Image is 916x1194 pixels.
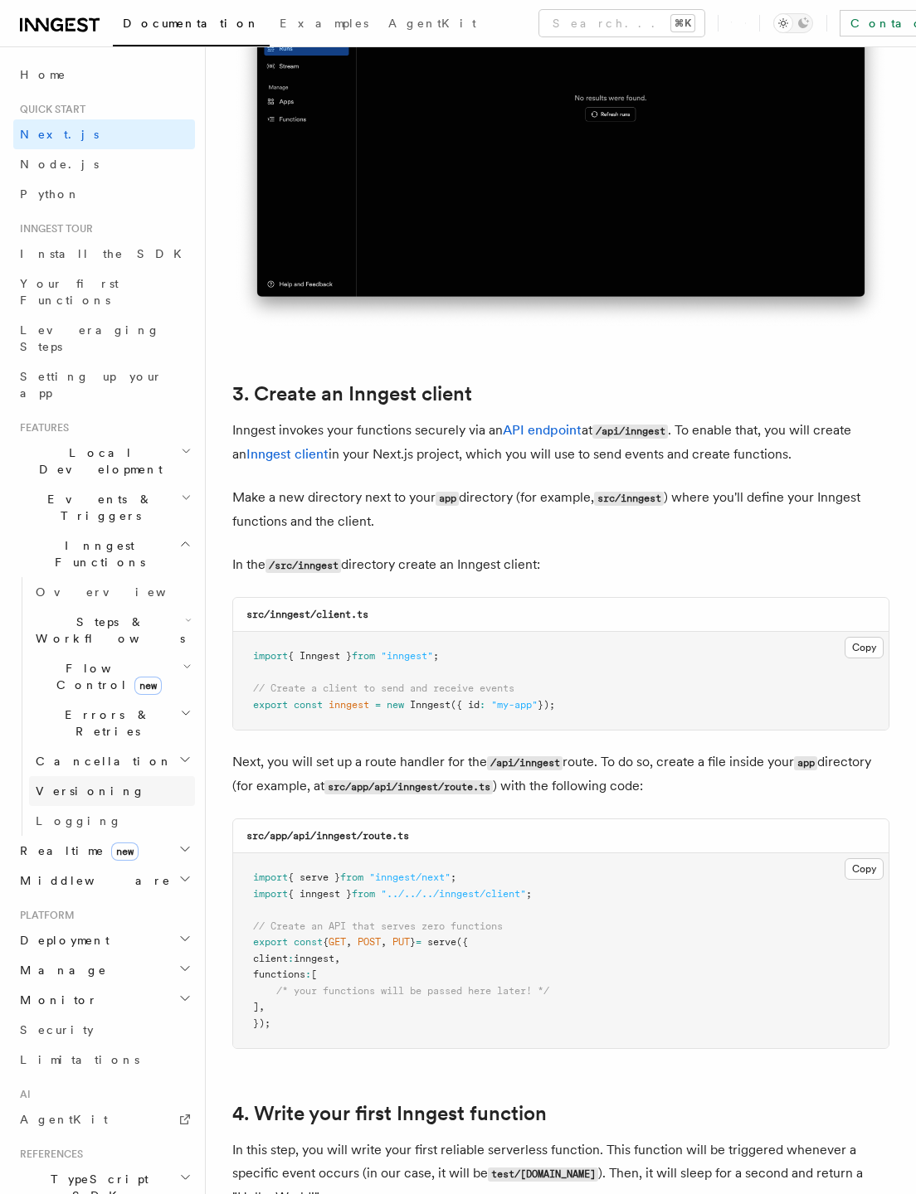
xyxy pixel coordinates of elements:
[13,484,195,531] button: Events & Triggers
[36,784,145,798] span: Versioning
[294,953,334,964] span: inngest
[13,925,195,955] button: Deployment
[311,968,317,980] span: [
[13,872,171,889] span: Middleware
[253,953,288,964] span: client
[392,936,410,948] span: PUT
[13,438,195,484] button: Local Development
[36,585,207,599] span: Overview
[358,936,381,948] span: POST
[381,888,526,900] span: "../../../inngest/client"
[13,315,195,362] a: Leveraging Steps
[294,699,323,711] span: const
[123,17,260,30] span: Documentation
[387,699,404,711] span: new
[456,936,468,948] span: ({
[13,222,93,235] span: Inngest tour
[340,871,363,883] span: from
[288,953,294,964] span: :
[36,814,122,828] span: Logging
[253,920,503,932] span: // Create an API that serves zero functions
[13,179,195,209] a: Python
[13,119,195,149] a: Next.js
[480,699,485,711] span: :
[845,858,884,880] button: Copy
[253,682,514,694] span: // Create a client to send and receive events
[13,985,195,1015] button: Monitor
[13,60,195,90] a: Home
[232,382,472,405] a: 3. Create an Inngest client
[13,362,195,408] a: Setting up your app
[29,776,195,806] a: Versioning
[526,888,532,900] span: ;
[592,425,668,439] code: /api/inngest
[305,968,311,980] span: :
[324,780,493,794] code: src/app/api/inngest/route.ts
[13,149,195,179] a: Node.js
[671,15,694,32] kbd: ⌘K
[538,699,555,711] span: });
[13,955,195,985] button: Manage
[794,756,817,770] code: app
[13,239,195,269] a: Install the SDK
[20,323,160,353] span: Leveraging Steps
[232,1102,547,1125] a: 4. Write your first Inngest function
[20,158,99,171] span: Node.js
[13,1104,195,1134] a: AgentKit
[491,699,538,711] span: "my-app"
[352,888,375,900] span: from
[246,609,368,620] code: src/inngest/client.ts
[20,128,99,141] span: Next.js
[29,660,183,693] span: Flow Control
[352,650,375,662] span: from
[13,577,195,836] div: Inngest Functions
[323,936,329,948] span: {
[246,446,329,462] a: Inngest client
[13,932,110,949] span: Deployment
[29,614,185,647] span: Steps & Workflows
[13,1045,195,1075] a: Limitations
[13,1015,195,1045] a: Security
[20,187,80,201] span: Python
[253,650,288,662] span: import
[29,806,195,836] a: Logging
[13,1148,83,1161] span: References
[433,650,439,662] span: ;
[13,421,69,434] span: Features
[13,842,139,859] span: Realtime
[276,985,549,997] span: /* your functions will be passed here later! */
[13,103,85,116] span: Quick start
[329,936,346,948] span: GET
[288,650,352,662] span: { Inngest }
[29,700,195,746] button: Errors & Retries
[773,13,813,33] button: Toggle dark mode
[253,871,288,883] span: import
[487,756,563,770] code: /api/inngest
[20,277,119,307] span: Your first Functions
[266,559,341,573] code: /src/inngest
[29,706,180,740] span: Errors & Retries
[381,936,387,948] span: ,
[13,269,195,315] a: Your first Functions
[451,871,456,883] span: ;
[369,871,451,883] span: "inngest/next"
[253,968,305,980] span: functions
[13,491,181,524] span: Events & Triggers
[488,1167,598,1182] code: test/[DOMAIN_NAME]
[13,992,98,1008] span: Monitor
[13,537,179,570] span: Inngest Functions
[410,699,451,711] span: Inngest
[20,370,163,400] span: Setting up your app
[294,936,323,948] span: const
[388,17,476,30] span: AgentKit
[20,1023,94,1036] span: Security
[253,699,288,711] span: export
[13,866,195,895] button: Middleware
[416,936,421,948] span: =
[594,492,664,506] code: src/inngest
[232,486,889,533] p: Make a new directory next to your directory (for example, ) where you'll define your Inngest func...
[13,1088,31,1101] span: AI
[20,247,192,260] span: Install the SDK
[232,750,889,798] p: Next, you will set up a route handler for the route. To do so, create a file inside your director...
[113,5,270,46] a: Documentation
